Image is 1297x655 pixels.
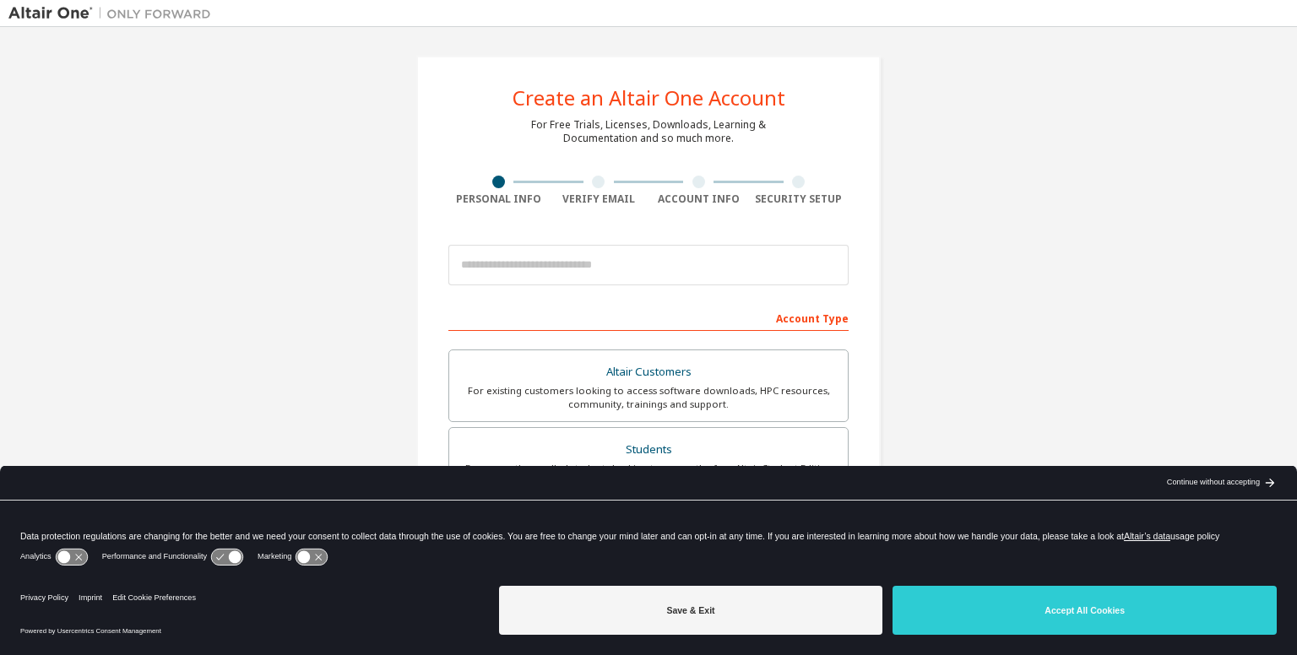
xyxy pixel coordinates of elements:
[448,192,549,206] div: Personal Info
[531,118,766,145] div: For Free Trials, Licenses, Downloads, Learning & Documentation and so much more.
[459,360,838,384] div: Altair Customers
[459,462,838,489] div: For currently enrolled students looking to access the free Altair Student Edition bundle and all ...
[448,304,849,331] div: Account Type
[459,438,838,462] div: Students
[8,5,220,22] img: Altair One
[648,192,749,206] div: Account Info
[549,192,649,206] div: Verify Email
[749,192,849,206] div: Security Setup
[513,88,785,108] div: Create an Altair One Account
[459,384,838,411] div: For existing customers looking to access software downloads, HPC resources, community, trainings ...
